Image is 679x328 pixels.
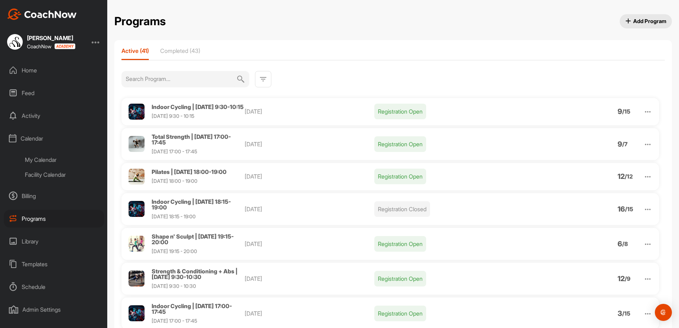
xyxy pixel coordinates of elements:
[27,43,75,49] div: CoachNow
[374,306,426,321] p: Registration Open
[4,61,104,79] div: Home
[129,104,145,120] img: Profile picture
[4,255,104,273] div: Templates
[4,84,104,102] div: Feed
[4,187,104,205] div: Billing
[643,173,652,181] img: arrow_down
[4,210,104,228] div: Programs
[245,240,374,248] p: [DATE]
[7,34,23,50] img: square_c8b22097c993bcfd2b698d1eae06ee05.jpg
[152,213,196,219] span: [DATE] 18:15 - 19:00
[625,17,667,25] span: Add Program
[4,107,104,125] div: Activity
[618,141,622,147] p: 9
[152,198,231,211] span: Indoor Cycling | [DATE] 18:15-19:00
[625,174,633,179] p: / 12
[618,206,625,212] p: 16
[129,236,145,252] img: Profile picture
[152,148,197,154] span: [DATE] 17:00 - 17:45
[643,140,652,149] img: arrow_down
[622,311,630,316] p: / 15
[643,205,652,214] img: arrow_down
[129,169,145,185] img: Profile picture
[20,152,104,167] div: My Calendar
[54,43,75,49] img: CoachNow acadmey
[618,276,625,281] p: 12
[152,168,227,175] span: Pilates | [DATE] 18:00-19:00
[245,274,374,283] p: [DATE]
[152,178,197,184] span: [DATE] 18:00 - 19:00
[7,9,77,20] img: CoachNow
[245,309,374,318] p: [DATE]
[129,305,145,321] img: Profile picture
[625,276,630,281] p: / 9
[152,233,234,246] span: Shape n' Sculpt | [DATE] 19:15-20:00
[622,141,628,147] p: / 7
[152,133,231,146] span: Total Strength | [DATE] 17:00-17:45
[643,310,652,318] img: arrow_down
[245,172,374,181] p: [DATE]
[152,283,196,289] span: [DATE] 9:30 - 10:30
[643,240,652,248] img: arrow_down
[152,103,244,110] span: Indoor Cycling | [DATE] 9:30-10:15
[622,109,630,114] p: / 15
[27,35,75,41] div: [PERSON_NAME]
[126,71,237,87] input: Search Program...
[152,268,238,280] span: Strength & Conditioning + Abs | [DATE] 9:30-10:30
[4,301,104,318] div: Admin Settings
[622,241,628,247] p: / 8
[4,233,104,250] div: Library
[643,275,652,283] img: arrow_down
[618,311,622,316] p: 3
[374,201,430,217] p: Registration Closed
[152,113,194,119] span: [DATE] 9:30 - 10:15
[620,14,672,28] button: Add Program
[160,47,200,54] p: Completed (43)
[374,271,426,286] p: Registration Open
[152,248,197,254] span: [DATE] 19:15 - 20:00
[4,278,104,296] div: Schedule
[152,318,197,324] span: [DATE] 17:00 - 17:45
[618,109,622,114] p: 9
[259,75,267,83] img: svg+xml;base64,PHN2ZyB3aWR0aD0iMjQiIGhlaWdodD0iMjQiIHZpZXdCb3g9IjAgMCAyNCAyNCIgZmlsbD0ibm9uZSIgeG...
[245,205,374,213] p: [DATE]
[245,140,374,148] p: [DATE]
[129,201,145,217] img: Profile picture
[114,15,166,28] h2: Programs
[625,206,633,212] p: / 15
[655,304,672,321] div: Open Intercom Messenger
[20,167,104,182] div: Facility Calendar
[618,241,622,247] p: 6
[374,169,426,184] p: Registration Open
[374,104,426,119] p: Registration Open
[237,71,245,87] img: svg+xml;base64,PHN2ZyB3aWR0aD0iMjQiIGhlaWdodD0iMjQiIHZpZXdCb3g9IjAgMCAyNCAyNCIgZmlsbD0ibm9uZSIgeG...
[374,236,426,252] p: Registration Open
[4,130,104,147] div: Calendar
[129,136,145,152] img: Profile picture
[245,107,374,116] p: [DATE]
[643,108,652,116] img: arrow_down
[121,47,149,54] p: Active (41)
[618,174,625,179] p: 12
[129,270,145,286] img: Profile picture
[152,302,232,315] span: Indoor Cycling | [DATE] 17:00-17:45
[374,136,426,152] p: Registration Open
